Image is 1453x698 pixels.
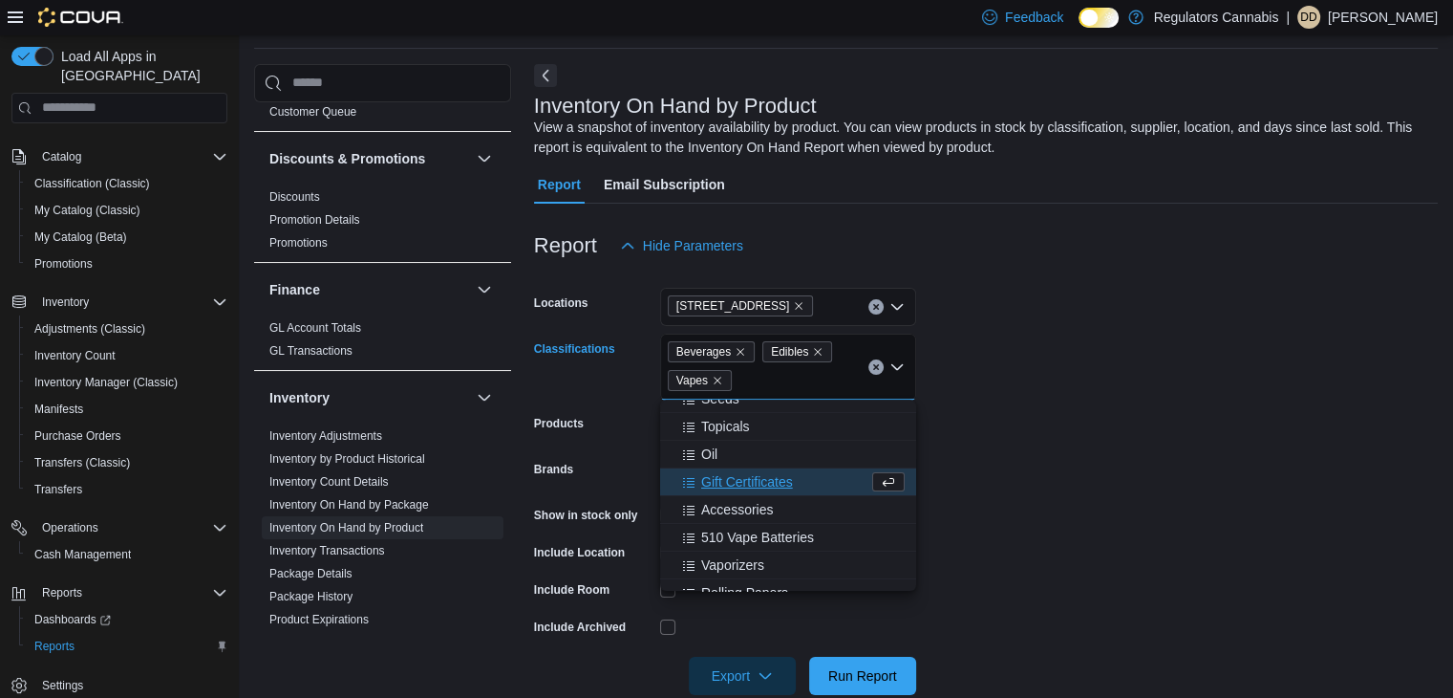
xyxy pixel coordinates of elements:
span: Reports [34,581,227,604]
a: Product Expirations [269,613,369,626]
button: Accessories [660,496,916,524]
span: My Catalog (Classic) [34,203,140,218]
span: Report [538,165,581,204]
span: Reports [42,585,82,600]
button: Remove Vapes from selection in this group [712,375,723,386]
button: Finance [473,278,496,301]
span: Transfers [27,478,227,501]
a: Dashboards [27,608,118,631]
span: Inventory by Product Historical [269,451,425,467]
p: | [1286,6,1290,29]
span: Rolling Papers [701,583,788,602]
label: Show in stock only [534,508,638,523]
button: Rolling Papers [660,579,916,607]
label: Include Room [534,582,609,598]
span: Accessories [701,500,773,519]
button: Inventory [4,289,235,316]
span: Operations [42,520,98,535]
a: Promotions [269,236,328,250]
span: Manifests [27,398,227,421]
a: GL Account Totals [269,321,361,335]
span: Inventory Transactions [269,543,385,558]
button: My Catalog (Classic) [19,197,235,224]
span: My Catalog (Beta) [34,229,127,245]
span: Settings [34,673,227,697]
button: Remove Edibles from selection in this group [812,346,823,358]
p: [PERSON_NAME] [1328,6,1438,29]
h3: Inventory [269,388,330,407]
a: Inventory Transactions [269,544,385,557]
a: Package Details [269,567,353,580]
span: Cash Management [27,543,227,566]
span: Package Details [269,566,353,581]
a: Purchase Orders [27,425,129,447]
a: Inventory Count [27,344,123,367]
span: Catalog [42,149,81,164]
button: Transfers [19,476,235,503]
span: Dark Mode [1079,28,1079,29]
a: Package History [269,590,353,603]
span: Inventory Adjustments [269,428,382,444]
button: 510 Vape Batteries [660,524,916,552]
span: Product Expirations [269,612,369,627]
span: Beverages [676,342,731,361]
a: Cash Management [27,543,139,566]
a: My Catalog (Beta) [27,226,135,249]
span: GL Transactions [269,343,353,359]
button: Classification (Classic) [19,170,235,197]
span: Transfers (Classic) [27,451,227,474]
span: Operations [34,516,227,539]
a: Promotion Details [269,213,360,227]
a: Classification (Classic) [27,172,158,195]
span: 3099 Forest Glade Dr [668,295,814,316]
button: Clear input [868,360,884,375]
button: Purchase Orders [19,423,235,449]
span: Reports [34,639,75,654]
span: My Catalog (Beta) [27,226,227,249]
button: Reports [34,581,90,604]
button: Hide Parameters [612,227,751,265]
button: Operations [4,514,235,541]
button: My Catalog (Beta) [19,224,235,251]
label: Include Location [534,545,625,560]
span: Vaporizers [701,556,764,575]
span: Run Report [828,666,897,686]
span: Vapes [676,371,708,390]
span: Promotions [27,252,227,275]
span: Feedback [1005,8,1063,27]
span: My Catalog (Classic) [27,199,227,222]
a: Inventory by Product Historical [269,452,425,466]
a: Transfers [27,478,90,501]
a: Promotions [27,252,100,275]
a: Reports [27,635,82,658]
button: Cash Management [19,541,235,568]
a: Inventory On Hand by Product [269,521,423,534]
label: Include Archived [534,620,626,635]
button: Catalog [34,145,89,168]
label: Classifications [534,341,615,357]
span: Beverages [668,341,755,362]
span: Topicals [701,417,750,436]
button: Run Report [809,657,916,695]
div: Devon DeSalliers [1297,6,1320,29]
button: Open list of options [889,299,905,315]
a: Adjustments (Classic) [27,317,153,340]
button: Close list of options [889,360,905,375]
a: My Catalog (Classic) [27,199,148,222]
button: Remove 3099 Forest Glade Dr from selection in this group [793,300,804,312]
span: Promotion Details [269,212,360,228]
a: Dashboards [19,606,235,633]
button: Inventory Manager (Classic) [19,369,235,396]
span: Customer Queue [269,104,356,120]
a: Settings [34,674,91,697]
a: Transfers (Classic) [27,451,138,474]
button: Discounts & Promotions [269,149,469,168]
span: Dashboards [34,612,111,627]
img: Cova [38,8,123,27]
span: Inventory Manager (Classic) [34,375,178,390]
button: Vaporizers [660,552,916,579]
span: Inventory On Hand by Package [269,497,429,513]
span: Catalog [34,145,227,168]
span: Oil [701,445,717,464]
button: Seeds [660,385,916,413]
